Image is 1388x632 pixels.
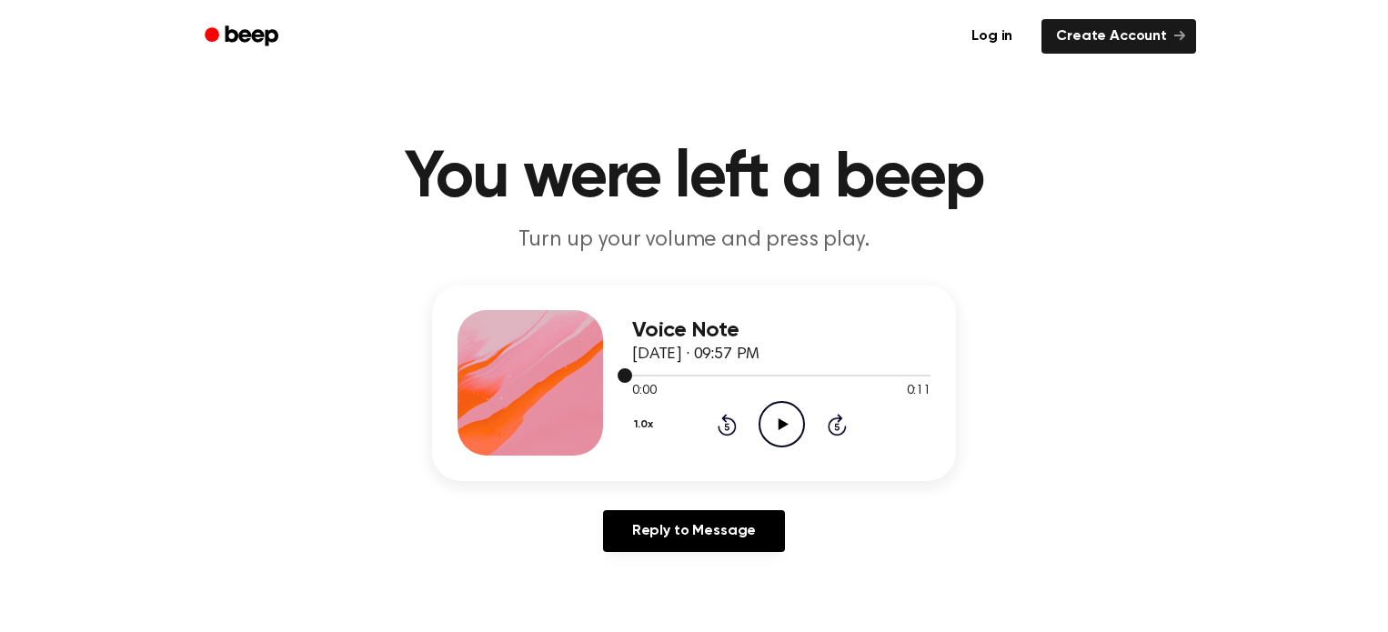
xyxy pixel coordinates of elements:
p: Turn up your volume and press play. [345,226,1043,256]
span: [DATE] · 09:57 PM [632,346,759,363]
button: 1.0x [632,409,659,440]
h3: Voice Note [632,318,930,343]
a: Create Account [1041,19,1196,54]
a: Reply to Message [603,510,785,552]
span: 0:00 [632,382,656,401]
h1: You were left a beep [228,145,1160,211]
a: Beep [192,19,295,55]
span: 0:11 [907,382,930,401]
a: Log in [953,15,1031,57]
